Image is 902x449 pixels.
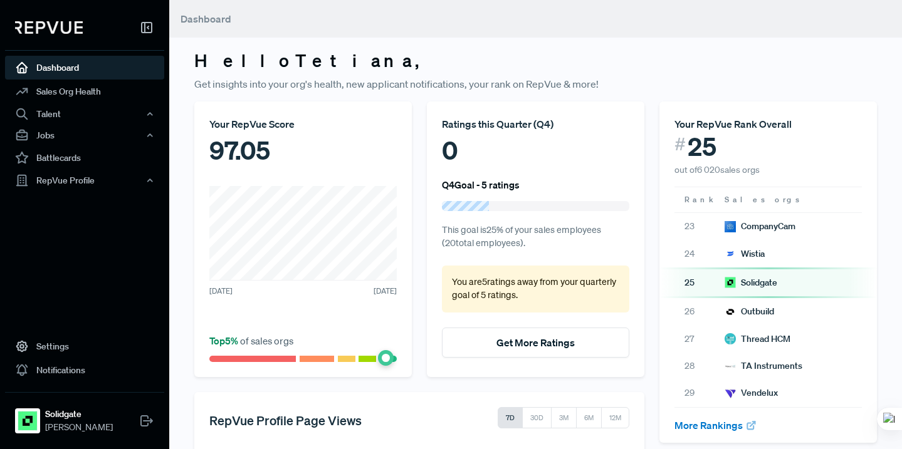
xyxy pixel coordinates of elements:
[45,408,113,421] strong: Solidgate
[209,116,397,132] div: Your RepVue Score
[498,407,523,428] button: 7D
[725,306,736,317] img: Outbuild
[5,358,164,382] a: Notifications
[725,248,736,259] img: Wistia
[725,388,736,399] img: Vendelux
[194,50,877,71] h3: Hello Tetiana ,
[551,407,577,428] button: 3M
[725,333,790,346] div: Thread HCM
[5,80,164,103] a: Sales Org Health
[194,76,877,91] p: Get insights into your org's health, new applicant notifications, your rank on RepVue & more!
[5,125,164,146] button: Jobs
[209,334,293,347] span: of sales orgs
[725,359,802,373] div: TA Instruments
[452,276,619,302] p: You are 5 ratings away from your quarterly goal of 5 ratings .
[209,286,233,297] span: [DATE]
[725,221,736,232] img: CompanyCam
[684,333,715,346] span: 27
[684,386,715,400] span: 29
[5,392,164,439] a: SolidgateSolidgate[PERSON_NAME]
[684,276,715,289] span: 25
[5,334,164,358] a: Settings
[374,286,397,297] span: [DATE]
[209,334,240,347] span: Top 5 %
[209,132,397,169] div: 97.05
[684,359,715,373] span: 28
[5,146,164,170] a: Battlecards
[684,194,715,205] span: Rank
[15,21,83,34] img: RepVue
[442,328,629,358] button: Get More Ratings
[725,361,736,372] img: TA Instruments
[725,220,795,233] div: CompanyCam
[5,170,164,191] button: RepVue Profile
[684,220,715,233] span: 23
[209,413,362,428] h5: RepVue Profile Page Views
[45,421,113,434] span: [PERSON_NAME]
[725,386,778,400] div: Vendelux
[725,247,765,261] div: Wistia
[576,407,602,428] button: 6M
[674,118,792,130] span: Your RepVue Rank Overall
[725,277,736,288] img: Solidgate
[5,56,164,80] a: Dashboard
[18,411,38,431] img: Solidgate
[725,276,777,289] div: Solidgate
[725,194,802,205] span: Sales orgs
[684,247,715,261] span: 24
[442,132,629,169] div: 0
[601,407,629,428] button: 12M
[725,333,736,344] img: Thread HCM
[674,132,686,157] span: #
[674,164,760,175] span: out of 6 020 sales orgs
[442,116,629,132] div: Ratings this Quarter ( Q4 )
[181,13,231,25] span: Dashboard
[522,407,552,428] button: 30D
[674,419,757,431] a: More Rankings
[725,305,774,318] div: Outbuild
[442,179,520,190] h6: Q4 Goal - 5 ratings
[5,103,164,125] button: Talent
[688,132,716,162] span: 25
[442,224,629,250] p: This goal is 25 % of your sales employees ( 20 total employees).
[684,305,715,318] span: 26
